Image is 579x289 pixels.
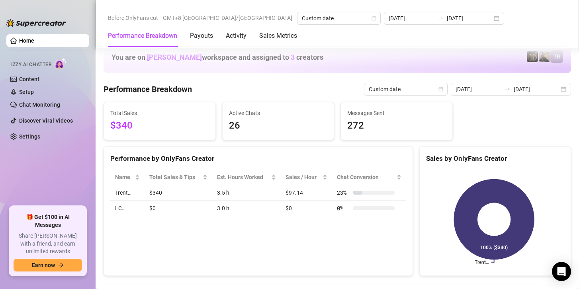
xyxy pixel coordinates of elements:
span: Sales / Hour [286,173,321,182]
img: logo-BBDzfeDw.svg [6,19,66,27]
span: 23 % [337,188,350,197]
text: Trent… [475,260,489,265]
span: Before OnlyFans cut [108,12,158,24]
button: Earn nowarrow-right [14,259,82,271]
span: Active Chats [229,109,328,117]
a: Content [19,76,39,82]
th: Sales / Hour [281,170,333,185]
h1: You are on workspace and assigned to creators [111,53,323,62]
h4: Performance Breakdown [104,84,192,95]
th: Chat Conversion [332,170,406,185]
td: $340 [145,185,212,201]
span: to [504,86,511,92]
div: Est. Hours Worked [217,173,270,182]
span: Messages Sent [347,109,446,117]
span: Total Sales & Tips [149,173,201,182]
input: End date [447,14,492,23]
span: Izzy AI Chatter [11,61,51,68]
a: Setup [19,89,34,95]
span: swap-right [504,86,511,92]
span: arrow-right [58,262,64,268]
td: LC… [110,201,145,216]
a: Home [19,37,34,44]
input: End date [514,85,559,94]
span: 272 [347,118,446,133]
span: 0 % [337,204,350,213]
td: 3.0 h [212,201,281,216]
div: Activity [226,31,246,41]
span: 26 [229,118,328,133]
a: Settings [19,133,40,140]
span: Total Sales [110,109,209,117]
td: $0 [281,201,333,216]
img: LC [539,51,550,62]
span: [PERSON_NAME] [147,53,202,61]
div: Open Intercom Messenger [552,262,571,281]
div: Performance by OnlyFans Creator [110,153,406,164]
span: Share [PERSON_NAME] with a friend, and earn unlimited rewards [14,232,82,256]
span: Custom date [302,12,376,24]
span: Chat Conversion [337,173,395,182]
td: Trent… [110,185,145,201]
td: $97.14 [281,185,333,201]
input: Start date [456,85,501,94]
span: Custom date [369,83,443,95]
img: Trent [527,51,538,62]
span: to [437,15,444,21]
th: Total Sales & Tips [145,170,212,185]
div: Payouts [190,31,213,41]
span: calendar [372,16,376,21]
span: Name [115,173,133,182]
th: Name [110,170,145,185]
a: Chat Monitoring [19,102,60,108]
span: calendar [438,87,443,92]
span: $340 [110,118,209,133]
div: Sales Metrics [259,31,297,41]
span: GMT+8 [GEOGRAPHIC_DATA]/[GEOGRAPHIC_DATA] [163,12,292,24]
span: TR [554,52,560,61]
span: swap-right [437,15,444,21]
a: Discover Viral Videos [19,117,73,124]
td: $0 [145,201,212,216]
img: AI Chatter [55,58,67,69]
span: 🎁 Get $100 in AI Messages [14,213,82,229]
input: Start date [389,14,434,23]
span: Earn now [32,262,55,268]
div: Sales by OnlyFans Creator [426,153,564,164]
div: Performance Breakdown [108,31,177,41]
span: 3 [291,53,295,61]
td: 3.5 h [212,185,281,201]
